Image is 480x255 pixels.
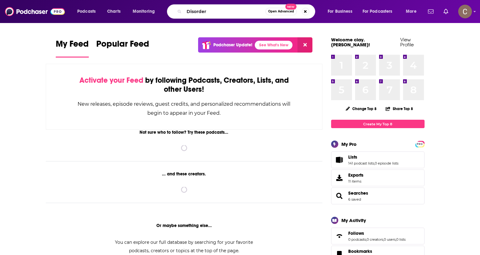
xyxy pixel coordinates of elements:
[331,228,425,244] span: Follows
[46,130,323,135] div: Not sure who to follow? Try these podcasts...
[348,230,364,236] span: Follows
[348,190,368,196] a: Searches
[416,142,424,146] span: PRO
[331,120,425,128] a: Create My Top 8
[348,172,364,178] span: Exports
[265,8,297,15] button: Open AdvancedNew
[384,237,396,242] a: 0 users
[374,161,375,165] span: ,
[213,42,252,48] p: Podchaser Update!
[56,39,89,53] span: My Feed
[333,192,346,200] a: Searches
[366,237,367,242] span: ,
[363,7,392,16] span: For Podcasters
[255,41,292,49] a: See What's New
[77,76,291,94] div: by following Podcasts, Creators, Lists, and other Users!
[367,237,383,242] a: 0 creators
[96,39,149,58] a: Popular Feed
[458,5,472,18] span: Logged in as clay.bolton
[348,230,406,236] a: Follows
[77,7,96,16] span: Podcasts
[396,237,406,242] a: 0 lists
[348,248,372,254] span: Bookmarks
[348,197,361,202] a: 6 saved
[46,171,323,177] div: ... and these creators.
[402,7,424,16] button: open menu
[348,161,374,165] a: 141 podcast lists
[348,154,357,160] span: Lists
[107,7,121,16] span: Charts
[383,237,384,242] span: ,
[342,105,381,113] button: Change Top 8
[96,39,149,53] span: Popular Feed
[331,151,425,168] span: Lists
[133,7,155,16] span: Monitoring
[416,141,424,146] a: PRO
[348,179,364,183] span: 11 items
[458,5,472,18] img: User Profile
[348,237,366,242] a: 0 podcasts
[341,217,366,223] div: My Activity
[400,37,414,48] a: View Profile
[173,4,321,19] div: Search podcasts, credits, & more...
[385,103,413,115] button: Share Top 8
[46,223,323,228] div: Or maybe something else...
[333,174,346,182] span: Exports
[77,100,291,118] div: New releases, episode reviews, guest credits, and personalized recommendations will begin to appe...
[441,6,451,17] a: Show notifications dropdown
[425,6,436,17] a: Show notifications dropdown
[348,154,398,160] a: Lists
[331,169,425,186] a: Exports
[359,7,402,16] button: open menu
[458,5,472,18] button: Show profile menu
[406,7,416,16] span: More
[348,248,385,254] a: Bookmarks
[56,39,89,58] a: My Feed
[375,161,398,165] a: 0 episode lists
[5,6,65,17] img: Podchaser - Follow, Share and Rate Podcasts
[103,7,124,16] a: Charts
[333,155,346,164] a: Lists
[333,232,346,240] a: Follows
[341,141,357,147] div: My Pro
[107,238,261,255] div: You can explore our full database by searching for your favorite podcasts, creators or topics at ...
[79,76,143,85] span: Activate your Feed
[285,4,297,10] span: New
[328,7,352,16] span: For Business
[184,7,265,16] input: Search podcasts, credits, & more...
[268,10,294,13] span: Open Advanced
[323,7,360,16] button: open menu
[331,188,425,204] span: Searches
[331,37,370,48] a: Welcome clay.[PERSON_NAME]!
[128,7,163,16] button: open menu
[73,7,104,16] button: open menu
